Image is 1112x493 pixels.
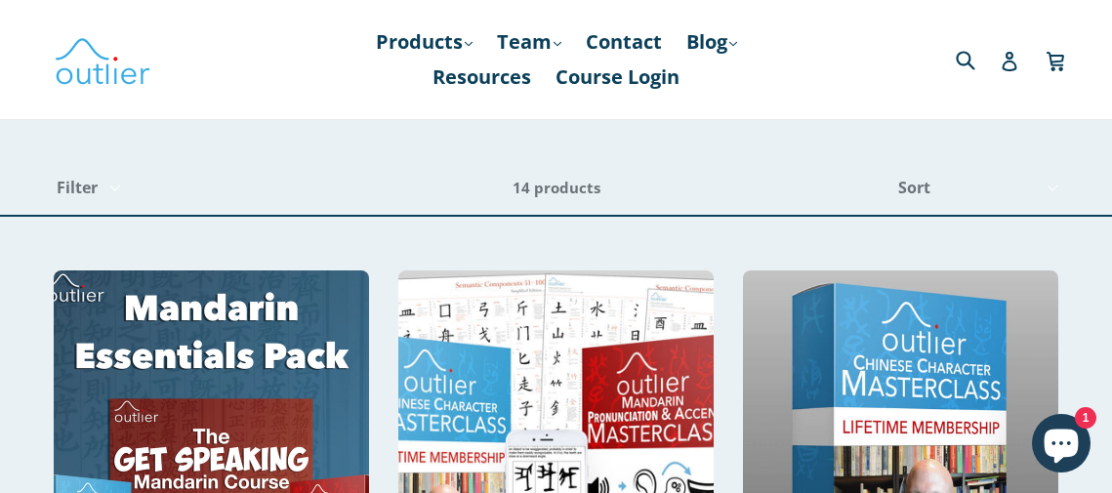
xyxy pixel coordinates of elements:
a: Contact [576,24,672,60]
a: Resources [423,60,541,95]
inbox-online-store-chat: Shopify online store chat [1026,414,1096,477]
a: Blog [677,24,747,60]
a: Team [487,24,571,60]
a: Course Login [546,60,689,95]
a: Products [366,24,482,60]
span: 14 products [513,178,600,197]
img: Outlier Linguistics [54,31,151,88]
input: Search [951,39,1005,79]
